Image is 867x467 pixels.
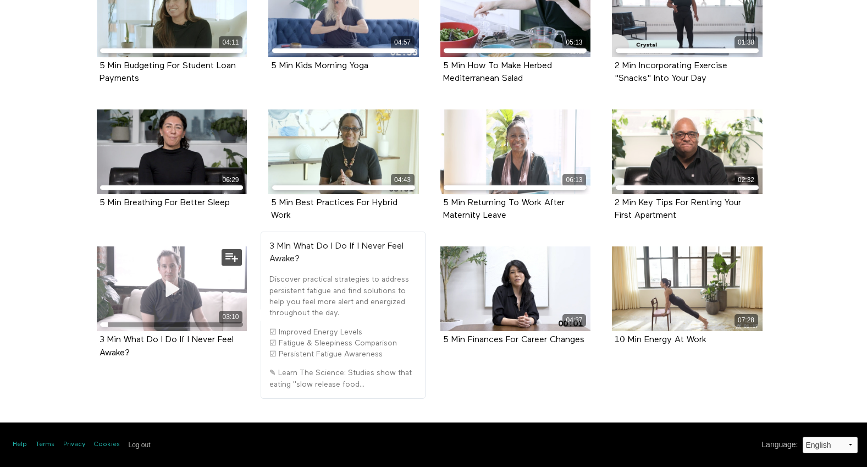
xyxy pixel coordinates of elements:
p: ☑ Improved Energy Levels ☑ Fatigue & Sleepiness Comparison ☑ Persistent Fatigue Awareness [269,327,417,360]
a: 5 Min Finances For Career Changes 04:37 [440,246,591,331]
div: 04:57 [391,36,415,49]
a: 5 Min Best Practices For Hybrid Work 04:43 [268,109,419,194]
div: 06:13 [562,174,586,186]
a: 5 Min Budgeting For Student Loan Payments [100,62,236,83]
strong: 5 Min Best Practices For Hybrid Work [271,199,397,220]
a: 2 Min Key Tips For Renting Your First Apartment 02:32 [612,109,763,194]
strong: 3 Min What Do I Do If I Never Feel Awake? [269,242,404,263]
div: 07:28 [735,314,758,327]
a: 5 Min How To Make Herbed Mediterranean Salad [443,62,552,83]
div: 05:13 [562,36,586,49]
a: 5 Min Kids Morning Yoga [271,62,368,70]
div: 04:11 [219,36,242,49]
a: 5 Min Breathing For Better Sleep [100,199,230,207]
a: 5 Min Finances For Career Changes [443,336,584,344]
p: Discover practical strategies to address persistent fatigue and find solutions to help you feel m... [269,274,417,318]
div: 06:29 [219,174,242,186]
strong: 2 Min Incorporating Exercise "Snacks" Into Your Day [615,62,727,83]
: 2 Min Incorporating Exercise "Snacks" Into Your Day [615,62,727,83]
a: 3 Min What Do I Do If I Never Feel Awake? [100,336,234,356]
strong: 5 Min Returning To Work After Maternity Leave [443,199,565,220]
a: 5 Min Returning To Work After Maternity Leave [443,199,565,219]
a: 3 Min What Do I Do If I Never Feel Awake? 03:10 [97,246,247,331]
p: ✎ Learn The Science: Studies show that eating "slow release food... [269,367,417,390]
div: 04:43 [391,174,415,186]
a: Help [13,440,27,449]
a: 5 Min Breathing For Better Sleep 06:29 [97,109,247,194]
a: 5 Min Best Practices For Hybrid Work [271,199,397,219]
div: 01:38 [735,36,758,49]
button: Add to my list [222,249,242,266]
input: Log out [129,441,151,449]
a: Cookies [94,440,120,449]
strong: 2 Min Key Tips For Renting Your First Apartment [615,199,741,220]
a: 2 Min Key Tips For Renting Your First Apartment [615,199,741,219]
a: Terms [36,440,54,449]
strong: 5 Min Budgeting For Student Loan Payments [100,62,236,83]
a: 10 Min Energy At Work 07:28 [612,246,763,331]
strong: 5 Min How To Make Herbed Mediterranean Salad [443,62,552,83]
strong: 3 Min What Do I Do If I Never Feel Awake? [100,336,234,357]
a: 10 Min Energy At Work [615,336,706,344]
div: 04:37 [562,314,586,327]
div: 03:10 [219,311,242,323]
a: 5 Min Returning To Work After Maternity Leave 06:13 [440,109,591,194]
a: Privacy [63,440,85,449]
div: 02:32 [735,174,758,186]
label: Language : [761,439,798,450]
